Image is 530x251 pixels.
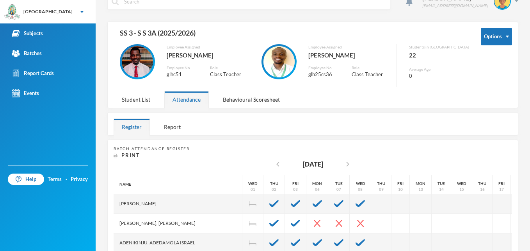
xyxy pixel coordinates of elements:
div: 07 [336,186,341,192]
div: Class Teacher [210,71,249,79]
div: 02 [272,186,276,192]
div: [GEOGRAPHIC_DATA] [23,8,73,15]
div: Subjects [12,29,43,38]
div: Wed [356,181,365,186]
div: [PERSON_NAME] [308,50,391,60]
div: 16 [480,186,485,192]
div: Thu [270,181,278,186]
div: Thu [377,181,385,186]
div: · [66,176,67,183]
div: Role [210,65,249,71]
div: Attendance [164,91,209,108]
div: Average Age [409,66,469,72]
div: Employee Assigned [308,44,391,50]
div: Name [114,175,242,194]
div: [PERSON_NAME] [167,50,249,60]
button: Options [481,28,512,45]
div: Mon [416,181,425,186]
a: Help [8,174,44,185]
div: 06 [315,186,320,192]
div: Students in [GEOGRAPHIC_DATA] [409,44,469,50]
div: 01 [251,186,255,192]
div: 13 [418,186,423,192]
div: Independence Day [242,194,263,214]
div: Behavioural Scoresheet [215,91,288,108]
div: Report Cards [12,69,54,77]
img: EMPLOYEE [122,46,153,77]
img: EMPLOYEE [263,46,295,77]
div: [PERSON_NAME] [114,194,242,214]
div: Independence Day [242,214,263,233]
div: SS 3 - S S 3A (2025/2026) [114,28,469,44]
div: 17 [499,186,504,192]
i: chevron_left [273,160,283,169]
div: 22 [409,50,469,60]
div: Employee No. [167,65,198,71]
div: Fri [292,181,299,186]
div: Wed [248,181,257,186]
div: Wed [457,181,466,186]
div: 14 [439,186,444,192]
div: [DATE] [303,160,323,169]
div: Thu [478,181,486,186]
div: Employee No. [308,65,340,71]
div: 03 [293,186,298,192]
div: glh25cs36 [308,71,340,79]
div: 09 [379,186,384,192]
div: Employee Assigned [167,44,249,50]
a: Terms [48,176,62,183]
img: logo [4,4,20,20]
div: Fri [397,181,404,186]
div: Role [352,65,390,71]
div: Tue [335,181,343,186]
div: Batches [12,49,42,57]
i: chevron_right [343,160,352,169]
div: [PERSON_NAME], [PERSON_NAME] [114,214,242,233]
div: Tue [438,181,445,186]
span: Print [121,152,140,158]
div: 0 [409,72,469,80]
div: 15 [459,186,464,192]
div: Register [114,118,150,135]
div: Report [156,118,189,135]
a: Privacy [71,176,88,183]
div: Class Teacher [352,71,390,79]
div: glhc51 [167,71,198,79]
div: [EMAIL_ADDRESS][DOMAIN_NAME] [422,3,488,9]
div: Student List [114,91,158,108]
div: Fri [498,181,505,186]
div: 08 [358,186,363,192]
span: Batch Attendance Register [114,146,190,151]
div: 10 [398,186,403,192]
div: Events [12,89,39,97]
div: Mon [312,181,322,186]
